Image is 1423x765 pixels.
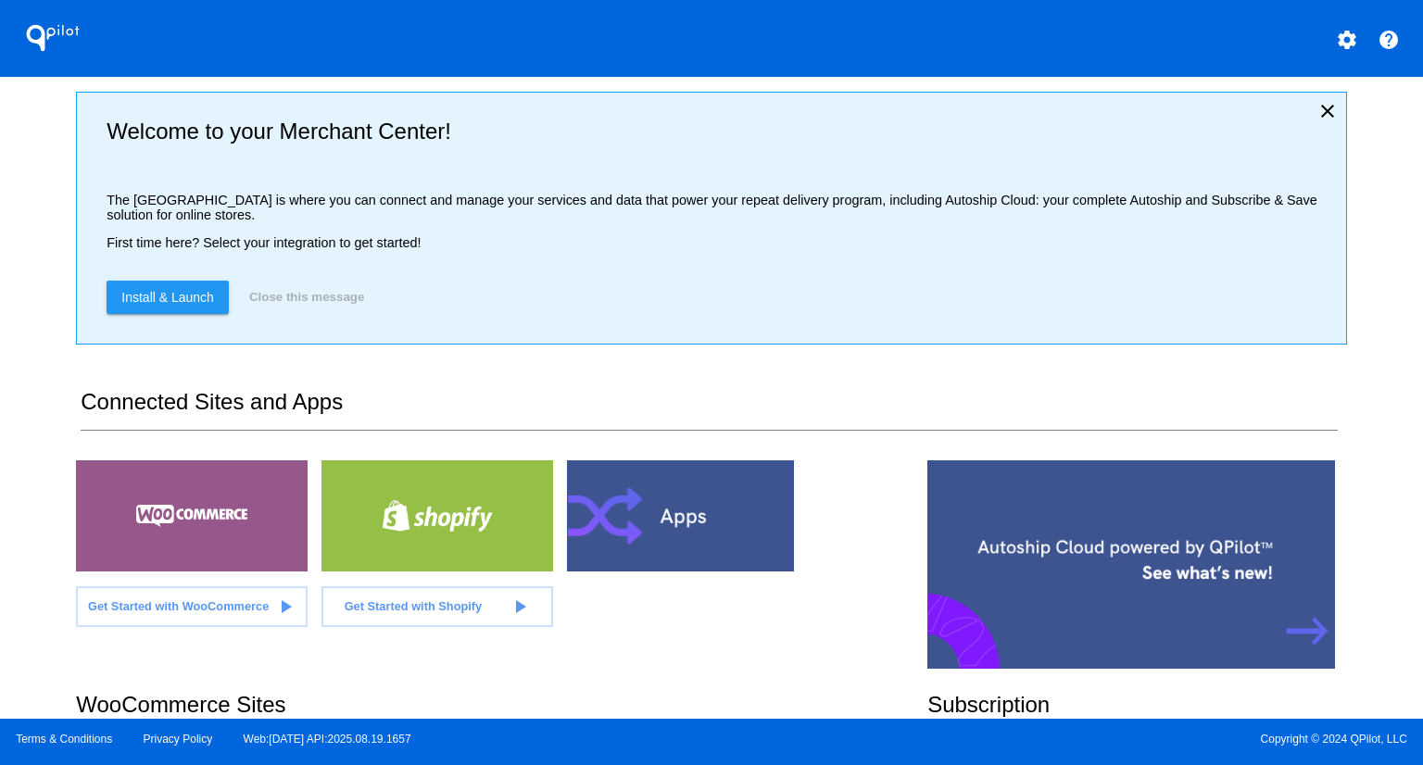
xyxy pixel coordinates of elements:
[509,596,531,618] mat-icon: play_arrow
[107,235,1330,250] p: First time here? Select your integration to get started!
[121,290,214,305] span: Install & Launch
[927,692,1347,718] h2: Subscription
[107,193,1330,222] p: The [GEOGRAPHIC_DATA] is where you can connect and manage your services and data that power your ...
[244,733,411,746] a: Web:[DATE] API:2025.08.19.1657
[1316,100,1339,122] mat-icon: close
[274,596,296,618] mat-icon: play_arrow
[76,586,308,627] a: Get Started with WooCommerce
[1378,29,1400,51] mat-icon: help
[107,281,229,314] a: Install & Launch
[81,389,1337,431] h2: Connected Sites and Apps
[244,281,370,314] button: Close this message
[16,19,90,56] h1: QPilot
[76,692,927,718] h2: WooCommerce Sites
[727,733,1407,746] span: Copyright © 2024 QPilot, LLC
[107,119,1330,144] h2: Welcome to your Merchant Center!
[1336,29,1358,51] mat-icon: settings
[345,599,483,613] span: Get Started with Shopify
[321,586,553,627] a: Get Started with Shopify
[88,599,269,613] span: Get Started with WooCommerce
[144,733,213,746] a: Privacy Policy
[16,733,112,746] a: Terms & Conditions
